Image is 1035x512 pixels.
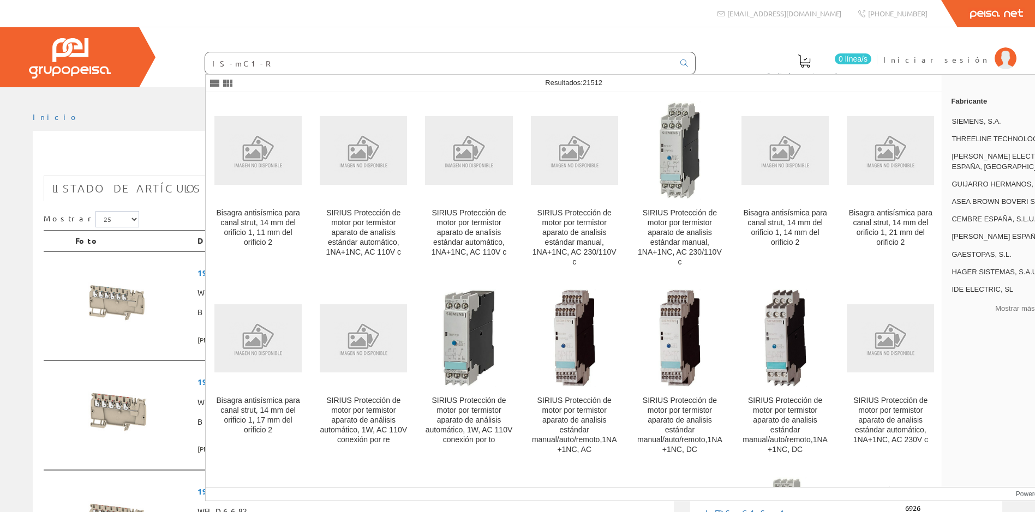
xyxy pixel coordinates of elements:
[416,280,521,467] a: SIRIUS Protección de motor por termistor aparato de análisis automático, 1W, AC 110V conexión por...
[198,393,659,412] span: WEID6683
[741,116,829,184] img: Bisagra antisísmica para canal strut, 14 mm del orificio 1, 14 mm del orificio 2
[44,148,663,170] h1: is
[847,304,934,372] img: SIRIUS Protección de motor por termistor aparato de analisis estándar automático, 1NA+1NC, AC 230V c
[75,372,157,454] img: Foto artículo Bornes de distribución AAP12 2.5 LI RD (150x150)
[636,208,723,267] div: SIRIUS Protección de motor por termistor aparato de analisis estándar manual, 1NA+1NC, AC 230/110V c
[531,116,618,184] img: SIRIUS Protección de motor por termistor aparato de analisis estándar manual, 1NA+1NC, AC 230/110V c
[659,289,701,387] img: SIRIUS Protección de motor por termistor aparato de analisis estándar manual/auto/remoto,1NA+1NC, DC
[198,412,659,432] span: Bornes de distribución AAP12 2.5 LI RD
[553,289,596,387] img: SIRIUS Protección de motor por termistor aparato de analisis estándar manual/auto/remoto,1NA+1NC, AC
[214,208,302,248] div: Bisagra antisísmica para canal strut, 14 mm del orificio 1, 11 mm del orificio 2
[727,9,841,18] span: [EMAIL_ADDRESS][DOMAIN_NAME]
[425,116,512,184] img: SIRIUS Protección de motor por termistor aparato de analisis estándar automático, 1NA+1NC, AC 110V c
[198,331,659,349] span: [PERSON_NAME], S.A.
[522,280,627,467] a: SIRIUS Protección de motor por termistor aparato de analisis estándar manual/auto/remoto,1NA+1NC,...
[583,79,602,87] span: 21512
[214,304,302,372] img: Bisagra antisísmica para canal strut, 14 mm del orificio 1, 17 mm del orificio 2
[442,289,496,387] img: SIRIUS Protección de motor por termistor aparato de análisis automático, 1W, AC 110V conexión por to
[764,289,807,387] img: SIRIUS Protección de motor por termistor aparato de analisis estándar manual/auto/remoto,1NA+1NC, DC
[311,93,416,280] a: SIRIUS Protección de motor por termistor aparato de analisis estándar automático, 1NA+1NC, AC 110...
[198,481,659,502] span: 1988160000
[198,440,659,458] span: [PERSON_NAME], S.A.
[193,231,663,251] th: Datos
[522,93,627,280] a: SIRIUS Protección de motor por termistor aparato de analisis estándar manual, 1NA+1NC, AC 230/110...
[838,93,943,280] a: Bisagra antisísmica para canal strut, 14 mm del orificio 1, 21 mm del orificio 2 Bisagra antisísm...
[44,211,139,227] label: Mostrar
[847,208,934,248] div: Bisagra antisísmica para canal strut, 14 mm del orificio 1, 21 mm del orificio 2
[531,208,618,267] div: SIRIUS Protección de motor por termistor aparato de analisis estándar manual, 1NA+1NC, AC 230/110V c
[883,54,989,65] span: Iniciar sesión
[205,52,674,74] input: Buscar ...
[198,283,659,303] span: WEID6685
[198,372,659,392] span: 1988290000
[71,231,193,251] th: Foto
[636,396,723,455] div: SIRIUS Protección de motor por termistor aparato de analisis estándar manual/auto/remoto,1NA+1NC, DC
[835,53,871,64] span: 0 línea/s
[198,263,659,283] span: 1988170000
[627,93,732,280] a: SIRIUS Protección de motor por termistor aparato de analisis estándar manual, 1NA+1NC, AC 230/110...
[425,396,512,445] div: SIRIUS Protección de motor por termistor aparato de análisis automático, 1W, AC 110V conexión por to
[75,263,157,345] img: Foto artículo Borne de dist. azul PUSH IN 1.5mm 500V 17.5A Beige oscuro (150x150)
[214,116,302,184] img: Bisagra antisísmica para canal strut, 14 mm del orificio 1, 11 mm del orificio 2
[545,79,602,87] span: Resultados:
[198,303,659,322] span: Borne de dist. azul PUSH IN 1.5mm 500V 17.5A Beige oscuro
[741,396,829,455] div: SIRIUS Protección de motor por termistor aparato de analisis estándar manual/auto/remoto,1NA+1NC, DC
[320,208,407,257] div: SIRIUS Protección de motor por termistor aparato de analisis estándar automático, 1NA+1NC, AC 110V c
[847,116,934,184] img: Bisagra antisísmica para canal strut, 14 mm del orificio 1, 21 mm del orificio 2
[741,208,829,248] div: Bisagra antisísmica para canal strut, 14 mm del orificio 1, 14 mm del orificio 2
[320,116,407,184] img: SIRIUS Protección de motor por termistor aparato de analisis estándar automático, 1NA+1NC, AC 110V c
[206,280,310,467] a: Bisagra antisísmica para canal strut, 14 mm del orificio 1, 17 mm del orificio 2 Bisagra antisísm...
[29,38,111,79] img: Grupo Peisa
[627,280,732,467] a: SIRIUS Protección de motor por termistor aparato de analisis estándar manual/auto/remoto,1NA+1NC,...
[531,396,618,455] div: SIRIUS Protección de motor por termistor aparato de analisis estándar manual/auto/remoto,1NA+1NC, AC
[659,101,701,200] img: SIRIUS Protección de motor por termistor aparato de analisis estándar manual, 1NA+1NC, AC 230/110V c
[425,208,512,257] div: SIRIUS Protección de motor por termistor aparato de analisis estándar automático, 1NA+1NC, AC 110V c
[767,70,841,81] span: Pedido actual
[206,93,310,280] a: Bisagra antisísmica para canal strut, 14 mm del orificio 1, 11 mm del orificio 2 Bisagra antisísm...
[44,176,210,201] a: Listado de artículos
[733,93,837,280] a: Bisagra antisísmica para canal strut, 14 mm del orificio 1, 14 mm del orificio 2 Bisagra antisísm...
[214,396,302,435] div: Bisagra antisísmica para canal strut, 14 mm del orificio 1, 17 mm del orificio 2
[311,280,416,467] a: SIRIUS Protección de motor por termistor aparato de análisis automático, 1W, AC 110V conexión por...
[33,112,79,122] a: Inicio
[416,93,521,280] a: SIRIUS Protección de motor por termistor aparato de analisis estándar automático, 1NA+1NC, AC 110...
[838,280,943,467] a: SIRIUS Protección de motor por termistor aparato de analisis estándar automático, 1NA+1NC, AC 230...
[95,211,139,227] select: Mostrar
[847,396,934,445] div: SIRIUS Protección de motor por termistor aparato de analisis estándar automático, 1NA+1NC, AC 230V c
[883,45,1016,56] a: Iniciar sesión
[733,280,837,467] a: SIRIUS Protección de motor por termistor aparato de analisis estándar manual/auto/remoto,1NA+1NC,...
[320,396,407,445] div: SIRIUS Protección de motor por termistor aparato de análisis automático, 1W, AC 110V conexión por re
[320,304,407,372] img: SIRIUS Protección de motor por termistor aparato de análisis automático, 1W, AC 110V conexión por re
[868,9,928,18] span: [PHONE_NUMBER]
